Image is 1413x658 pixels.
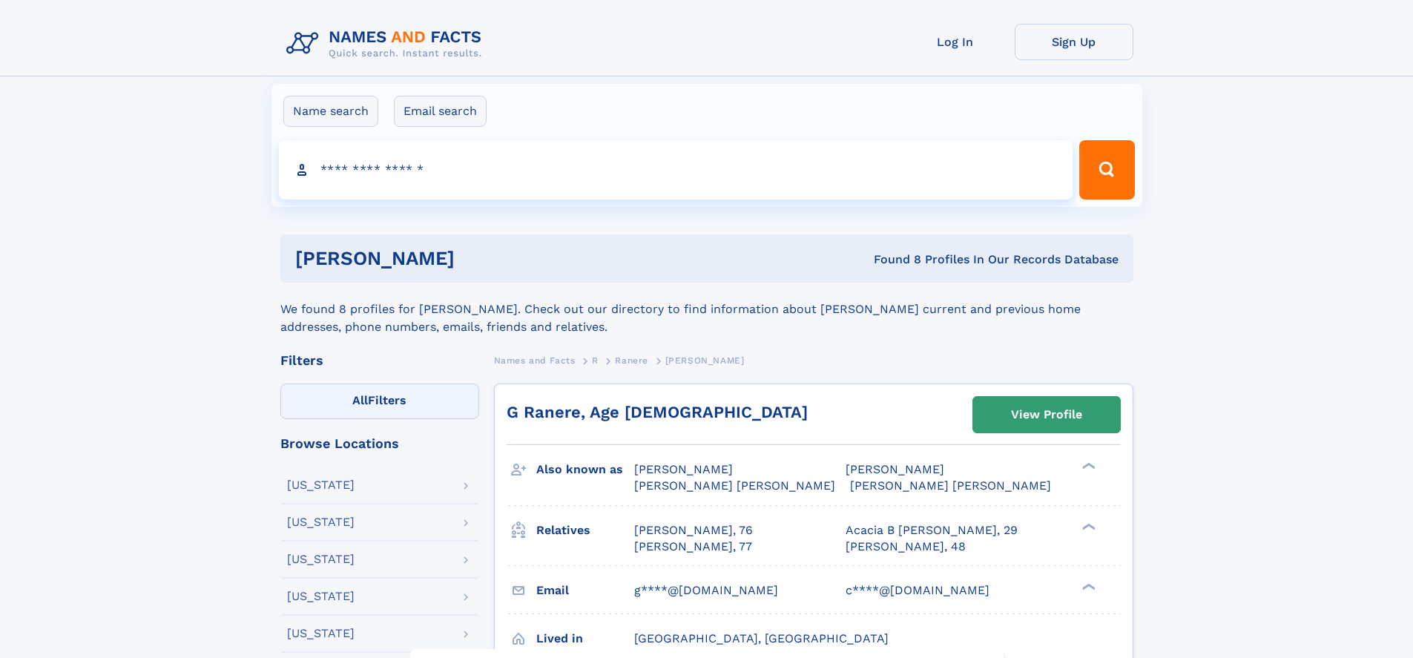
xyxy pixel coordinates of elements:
img: Logo Names and Facts [280,24,494,64]
div: View Profile [1011,398,1082,432]
a: Log In [896,24,1015,60]
div: We found 8 profiles for [PERSON_NAME]. Check out our directory to find information about [PERSON_... [280,283,1133,336]
a: Acacia B [PERSON_NAME], 29 [846,522,1018,539]
div: [US_STATE] [287,628,355,639]
h3: Relatives [536,518,634,543]
span: [GEOGRAPHIC_DATA], [GEOGRAPHIC_DATA] [634,631,889,645]
span: [PERSON_NAME] [665,355,745,366]
span: All [352,393,368,407]
div: Found 8 Profiles In Our Records Database [664,251,1119,268]
div: ❯ [1078,461,1096,471]
input: search input [279,140,1073,200]
div: Filters [280,354,479,367]
a: [PERSON_NAME], 76 [634,522,753,539]
a: View Profile [973,397,1120,432]
h3: Also known as [536,457,634,482]
span: Ranere [615,355,648,366]
span: [PERSON_NAME] [PERSON_NAME] [634,478,835,493]
h1: [PERSON_NAME] [295,249,665,268]
div: ❯ [1078,582,1096,591]
h3: Email [536,578,634,603]
label: Email search [394,96,487,127]
span: [PERSON_NAME] [846,462,944,476]
a: [PERSON_NAME], 77 [634,539,752,555]
label: Filters [280,384,479,419]
div: Browse Locations [280,437,479,450]
span: [PERSON_NAME] [634,462,733,476]
div: [US_STATE] [287,516,355,528]
a: G Ranere, Age [DEMOGRAPHIC_DATA] [507,403,808,421]
div: [US_STATE] [287,553,355,565]
label: Name search [283,96,378,127]
span: R [592,355,599,366]
a: R [592,351,599,369]
div: [US_STATE] [287,479,355,491]
a: Ranere [615,351,648,369]
a: Names and Facts [494,351,576,369]
a: Sign Up [1015,24,1133,60]
h3: Lived in [536,626,634,651]
div: ❯ [1078,522,1096,531]
div: [US_STATE] [287,590,355,602]
span: [PERSON_NAME] [PERSON_NAME] [850,478,1051,493]
button: Search Button [1079,140,1134,200]
a: [PERSON_NAME], 48 [846,539,966,555]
